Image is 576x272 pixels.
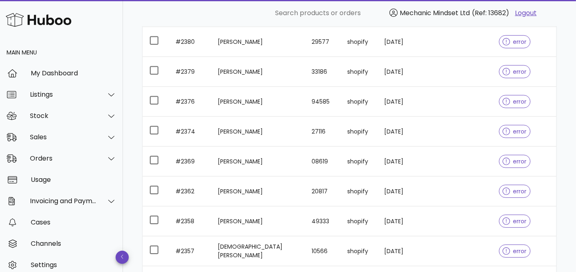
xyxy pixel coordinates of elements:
td: [PERSON_NAME] [211,27,305,57]
td: [DATE] [378,236,417,266]
div: Orders [30,154,97,162]
td: 20817 [305,177,341,206]
td: [DATE] [378,27,417,57]
td: [DATE] [378,147,417,177]
span: error [503,39,527,45]
div: Stock [30,112,97,120]
td: 08619 [305,147,341,177]
td: [DATE] [378,206,417,236]
td: 27116 [305,117,341,147]
div: Sales [30,133,97,141]
td: shopify [341,87,378,117]
div: Listings [30,91,97,98]
span: error [503,159,527,164]
td: shopify [341,236,378,266]
td: 29577 [305,27,341,57]
td: #2369 [169,147,211,177]
span: error [503,188,527,194]
td: [PERSON_NAME] [211,87,305,117]
td: shopify [341,57,378,87]
div: Settings [31,261,116,269]
td: #2374 [169,117,211,147]
td: [PERSON_NAME] [211,206,305,236]
span: error [503,248,527,254]
td: [PERSON_NAME] [211,177,305,206]
span: error [503,129,527,134]
td: #2379 [169,57,211,87]
a: Logout [515,8,537,18]
span: error [503,99,527,104]
div: My Dashboard [31,69,116,77]
td: 94585 [305,87,341,117]
div: Channels [31,240,116,247]
div: Cases [31,218,116,226]
span: Mechanic Mindset Ltd [400,8,470,18]
span: error [503,218,527,224]
td: #2362 [169,177,211,206]
td: [DATE] [378,177,417,206]
td: [DATE] [378,57,417,87]
td: [DEMOGRAPHIC_DATA][PERSON_NAME] [211,236,305,266]
img: Huboo Logo [6,11,71,29]
td: [PERSON_NAME] [211,147,305,177]
td: #2357 [169,236,211,266]
td: 33186 [305,57,341,87]
div: Usage [31,176,116,184]
td: 10566 [305,236,341,266]
td: 49333 [305,206,341,236]
td: [PERSON_NAME] [211,57,305,87]
td: #2358 [169,206,211,236]
td: #2380 [169,27,211,57]
div: Invoicing and Payments [30,197,97,205]
td: shopify [341,117,378,147]
span: (Ref: 13682) [472,8,509,18]
td: [DATE] [378,117,417,147]
td: shopify [341,177,378,206]
span: error [503,69,527,75]
td: [DATE] [378,87,417,117]
td: #2376 [169,87,211,117]
td: [PERSON_NAME] [211,117,305,147]
td: shopify [341,27,378,57]
td: shopify [341,206,378,236]
td: shopify [341,147,378,177]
